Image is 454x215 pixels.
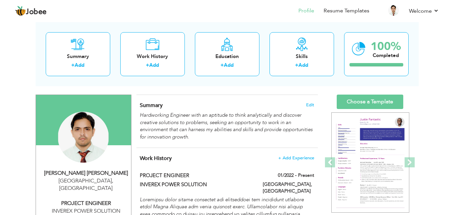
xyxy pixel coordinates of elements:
[140,172,253,179] label: PROJECT ENGINEER
[146,62,149,69] label: +
[140,155,314,162] h4: This helps to show the companies you have worked for.
[388,5,399,16] img: Profile Img
[200,53,254,60] div: Education
[306,103,314,107] span: Edit
[112,177,113,184] span: ,
[149,62,159,68] a: Add
[275,53,329,60] div: Skills
[371,52,401,59] div: Completed
[140,102,163,109] span: Summary
[140,112,313,140] em: Hardworking Engineer with an aptitude to think analytically and discover creative solutions to pr...
[278,156,314,160] span: + Add Experience
[295,62,298,69] label: +
[41,200,131,207] div: PROJECT ENGINEER
[409,7,439,15] a: Welcome
[75,62,84,68] a: Add
[140,102,314,109] h4: Adding a summary is a quick and easy way to highlight your experience and interests.
[337,95,403,109] a: Choose a Template
[51,53,105,60] div: Summary
[140,181,253,188] label: INVEREX POWER SOLUTION
[324,7,369,15] a: Resume Templates
[15,6,47,16] a: Jobee
[263,181,314,195] label: [GEOGRAPHIC_DATA], [GEOGRAPHIC_DATA]
[26,8,47,16] span: Jobee
[71,62,75,69] label: +
[220,62,224,69] label: +
[58,112,109,163] img: SHAHBAZ SHER MOHAMMAD
[41,207,131,215] div: INVEREX POWER SOLUTION
[371,41,401,52] div: 100%
[140,155,172,162] span: Work History
[41,177,131,193] div: [GEOGRAPHIC_DATA] [GEOGRAPHIC_DATA]
[126,53,179,60] div: Work History
[41,169,131,177] div: [PERSON_NAME] [PERSON_NAME]
[298,62,308,68] a: Add
[278,172,314,179] label: 01/2022 - Present
[15,6,26,16] img: jobee.io
[298,7,314,15] a: Profile
[224,62,234,68] a: Add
